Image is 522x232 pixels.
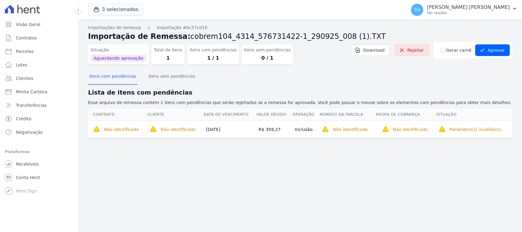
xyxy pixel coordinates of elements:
[154,54,183,62] dd: 1
[88,24,141,31] a: Importações de remessa
[16,116,31,122] span: Crédito
[16,62,28,68] span: Lotes
[16,174,40,181] span: Conta Hent
[88,99,512,106] p: Esse arquivo de remessa contém 1 itens com pendências que serão rejeitados se a remessa for aprov...
[157,24,207,31] a: Importação #bc57cd10
[446,47,472,54] label: Gerar carnê
[292,121,319,138] td: Inclusão
[351,44,390,56] a: Download
[256,121,293,138] td: R$ 359,27
[91,47,146,53] dt: Situação
[147,108,203,121] th: Cliente
[2,45,76,58] a: Parcelas
[16,21,40,28] span: Visão Geral
[88,4,143,15] button: 3 selecionados
[88,69,137,85] button: Itens com pendências
[414,8,420,12] span: SV
[88,108,147,121] th: Contrato
[2,59,76,71] a: Lotes
[2,113,76,125] a: Crédito
[16,48,34,54] span: Parcelas
[333,126,368,133] p: Não identificado
[91,54,146,62] span: Aguardando aprovação
[16,102,47,108] span: Transferências
[203,108,256,121] th: Data de Vencimento
[319,108,376,121] th: Número da Parcela
[88,31,512,42] h2: Importação de Remessa:
[292,108,319,121] th: Operação
[154,47,183,53] dt: Total de Itens
[190,54,236,62] dd: 1 / 1
[450,126,502,133] p: Parâmetro(s) inválido(s).
[475,44,510,56] button: Aprovar
[436,108,512,121] th: Situação
[376,108,436,121] th: Regra de Cobrança
[2,72,76,84] a: Clientes
[16,89,47,95] span: Minha Carteira
[2,126,76,138] a: Negativação
[395,44,429,56] a: Rejeitar
[427,4,510,10] p: [PERSON_NAME] [PERSON_NAME]
[2,158,76,170] a: Recebíveis
[406,1,522,18] button: SV [PERSON_NAME] [PERSON_NAME] Ver opções
[16,129,43,135] span: Negativação
[16,35,37,41] span: Contratos
[427,10,510,15] p: Ver opções
[191,32,386,41] span: cobrem104_4314_576731422-1_290925_008 (1).TXT
[2,171,76,184] a: Conta Hent
[2,18,76,31] a: Visão Geral
[2,32,76,44] a: Contratos
[88,24,512,31] nav: Breadcrumb
[244,54,291,62] dd: 0 / 1
[256,108,293,121] th: Valor devido
[2,86,76,98] a: Minha Carteira
[16,75,33,81] span: Clientes
[203,121,256,138] td: [DATE]
[5,148,73,155] div: Plataformas
[104,126,139,133] p: Não identificado
[16,161,39,167] span: Recebíveis
[2,99,76,111] a: Transferências
[393,126,428,133] p: Não identificado
[88,88,512,97] h2: Lista de itens com pendências
[161,126,195,133] p: Não identificado
[147,69,196,85] button: Itens sem pendências
[244,47,291,53] dt: Itens sem pendências
[190,47,236,53] dt: Itens com pendências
